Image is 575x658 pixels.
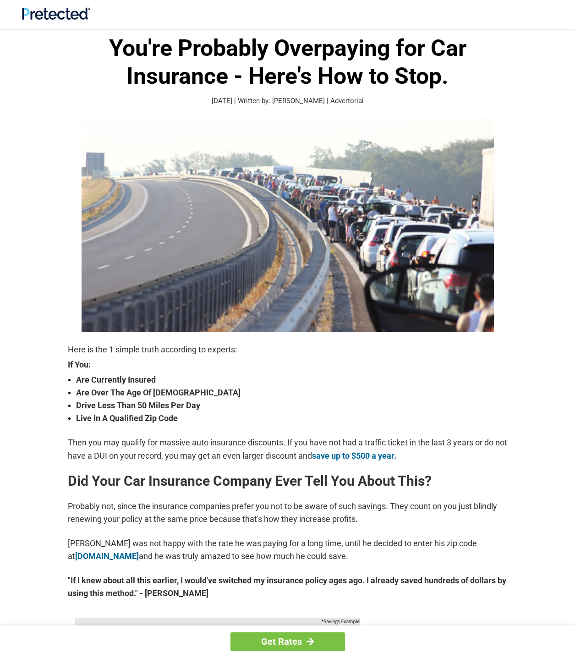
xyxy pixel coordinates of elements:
[68,537,508,563] p: [PERSON_NAME] was not happy with the rate he was paying for a long time, until he decided to ente...
[22,7,90,20] img: Site Logo
[68,34,508,90] h1: You're Probably Overpaying for Car Insurance - Here's How to Stop.
[68,474,508,488] h2: Did Your Car Insurance Company Ever Tell You About This?
[230,632,345,651] a: Get Rates
[76,399,508,412] strong: Drive Less Than 50 Miles Per Day
[68,500,508,526] p: Probably not, since the insurance companies prefer you not to be aware of such savings. They coun...
[68,574,508,600] strong: "If I knew about all this earlier, I would've switched my insurance policy ages ago. I already sa...
[76,386,508,399] strong: Are Over The Age Of [DEMOGRAPHIC_DATA]
[312,451,396,461] a: save up to $500 a year.
[76,373,508,386] strong: Are Currently Insured
[68,96,508,106] p: [DATE] | Written by: [PERSON_NAME] | Advertorial
[68,343,508,356] p: Here is the 1 simple truth according to experts:
[68,361,508,369] strong: If You:
[68,436,508,462] p: Then you may qualify for massive auto insurance discounts. If you have not had a traffic ticket i...
[75,551,139,561] a: [DOMAIN_NAME]
[22,13,90,22] a: Site Logo
[76,412,508,425] strong: Live In A Qualified Zip Code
